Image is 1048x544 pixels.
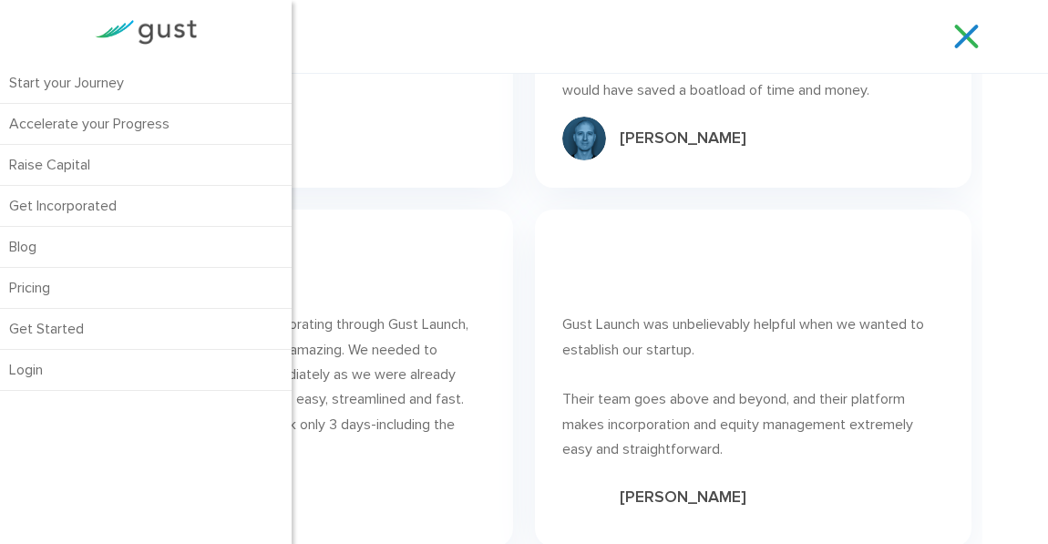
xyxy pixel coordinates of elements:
div: Gust Launch was unbelievably helpful when we wanted to establish our startup. Their team goes abo... [562,312,944,461]
img: Gust Logo [95,20,197,45]
div: “I love the simplicity of incorporating through Gust Launch, and their customer service is amazin... [105,312,487,461]
div: [PERSON_NAME] [620,487,746,508]
div: [PERSON_NAME] [620,128,746,149]
img: Group 10 [562,117,606,160]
